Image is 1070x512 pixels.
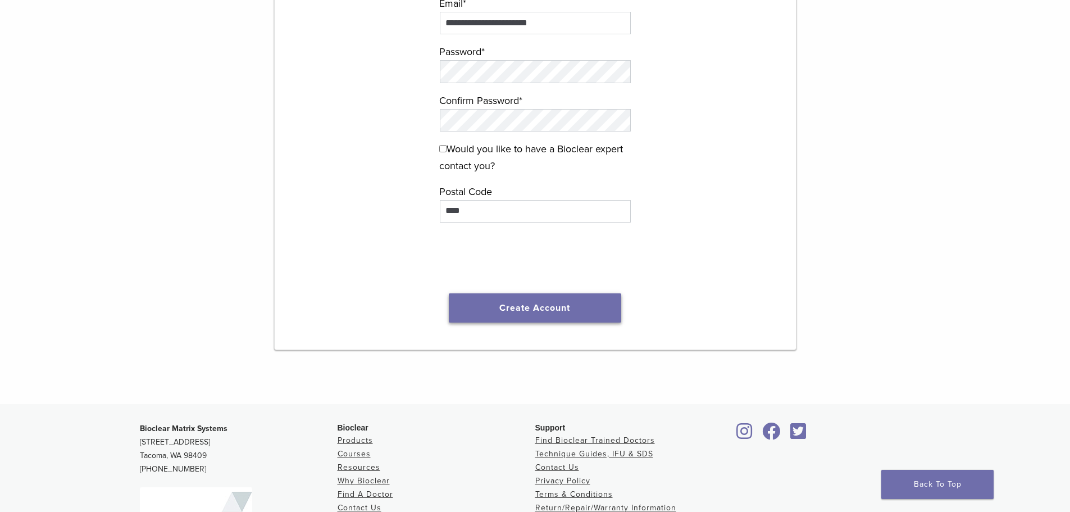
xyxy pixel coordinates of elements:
[338,476,390,486] a: Why Bioclear
[535,463,579,472] a: Contact Us
[450,236,621,280] iframe: reCAPTCHA
[338,423,368,432] span: Bioclear
[787,429,811,441] a: Bioclear
[140,424,227,433] strong: Bioclear Matrix Systems
[439,141,631,174] label: Would you like to have a Bioclear expert contact you?
[759,429,785,441] a: Bioclear
[439,43,631,60] label: Password
[535,476,590,486] a: Privacy Policy
[733,429,757,441] a: Bioclear
[338,449,371,459] a: Courses
[439,92,631,109] label: Confirm Password
[535,449,653,459] a: Technique Guides, IFU & SDS
[338,490,393,499] a: Find A Doctor
[338,436,373,445] a: Products
[439,145,447,152] input: Would you like to have a Bioclear expert contact you?
[535,423,566,432] span: Support
[535,490,613,499] a: Terms & Conditions
[535,436,655,445] a: Find Bioclear Trained Doctors
[439,183,631,200] label: Postal Code
[449,293,622,323] button: Create Account
[140,422,338,476] p: [STREET_ADDRESS] Tacoma, WA 98409 [PHONE_NUMBER]
[881,470,994,499] a: Back To Top
[338,463,380,472] a: Resources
